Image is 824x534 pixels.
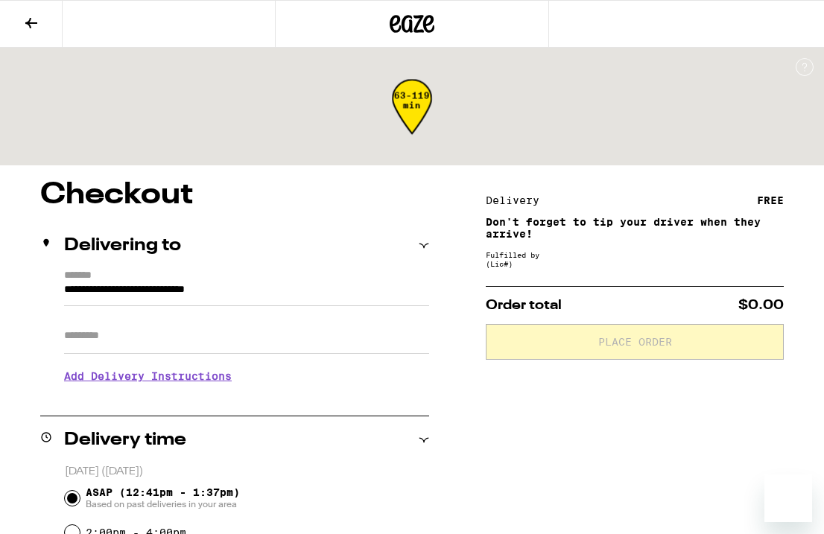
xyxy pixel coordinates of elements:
[64,237,181,255] h2: Delivering to
[64,359,429,393] h3: Add Delivery Instructions
[40,180,429,210] h1: Checkout
[486,250,784,268] div: Fulfilled by (Lic# )
[486,299,562,312] span: Order total
[738,299,784,312] span: $0.00
[486,216,784,240] p: Don't forget to tip your driver when they arrive!
[764,474,812,522] iframe: Button to launch messaging window
[86,486,240,510] span: ASAP (12:41pm - 1:37pm)
[392,90,432,146] div: 63-119 min
[486,195,550,206] div: Delivery
[757,195,784,206] div: FREE
[64,393,429,405] p: We'll contact you at [PHONE_NUMBER] when we arrive
[65,465,429,479] p: [DATE] ([DATE])
[598,337,672,347] span: Place Order
[64,431,186,449] h2: Delivery time
[86,498,240,510] span: Based on past deliveries in your area
[486,324,784,360] button: Place Order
